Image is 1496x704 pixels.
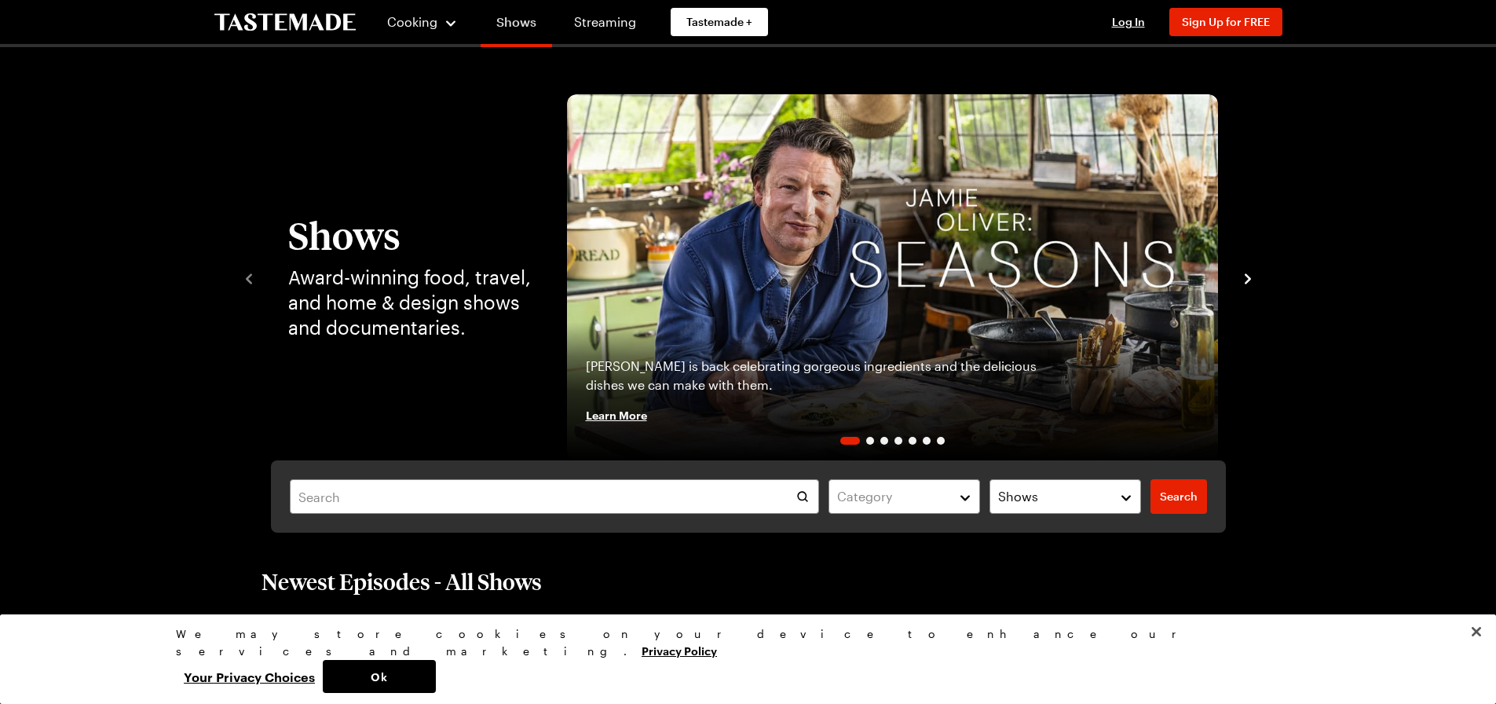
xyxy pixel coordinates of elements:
button: Cooking [387,3,459,41]
span: Sign Up for FREE [1182,15,1270,28]
button: navigate to previous item [241,268,257,287]
button: navigate to next item [1240,268,1256,287]
a: To Tastemade Home Page [214,13,356,31]
a: Shows [481,3,552,47]
p: Award-winning food, travel, and home & design shows and documentaries. [288,265,536,340]
div: We may store cookies on your device to enhance our services and marketing. [176,625,1307,660]
h2: Newest Episodes - All Shows [262,567,542,596]
span: Go to slide 1 [840,437,860,445]
button: Category [828,479,980,514]
a: Tastemade + [671,8,768,36]
span: Cooking [387,14,437,29]
span: Shows [998,487,1038,506]
button: Your Privacy Choices [176,660,323,693]
span: Search [1160,489,1198,504]
div: 1 / 7 [567,94,1218,460]
img: Jamie Oliver: Seasons [567,94,1218,460]
a: filters [1150,479,1207,514]
button: Sign Up for FREE [1169,8,1282,36]
div: Privacy [176,625,1307,693]
span: Learn More [586,407,647,423]
a: Jamie Oliver: Seasons[PERSON_NAME] is back celebrating gorgeous ingredients and the delicious dis... [567,94,1218,460]
h1: Shows [288,214,536,255]
span: Go to slide 7 [937,437,945,445]
button: Ok [323,660,436,693]
a: More information about your privacy, opens in a new tab [642,643,717,658]
span: Go to slide 5 [909,437,916,445]
button: Close [1459,614,1494,649]
span: Go to slide 4 [894,437,902,445]
button: Log In [1097,14,1160,30]
p: [PERSON_NAME] is back celebrating gorgeous ingredients and the delicious dishes we can make with ... [586,357,1077,394]
span: Go to slide 2 [866,437,874,445]
button: Shows [989,479,1141,514]
div: Category [837,487,948,506]
span: Log In [1112,15,1145,28]
span: Go to slide 3 [880,437,888,445]
span: Go to slide 6 [923,437,931,445]
input: Search [290,479,820,514]
span: Tastemade + [686,14,752,30]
